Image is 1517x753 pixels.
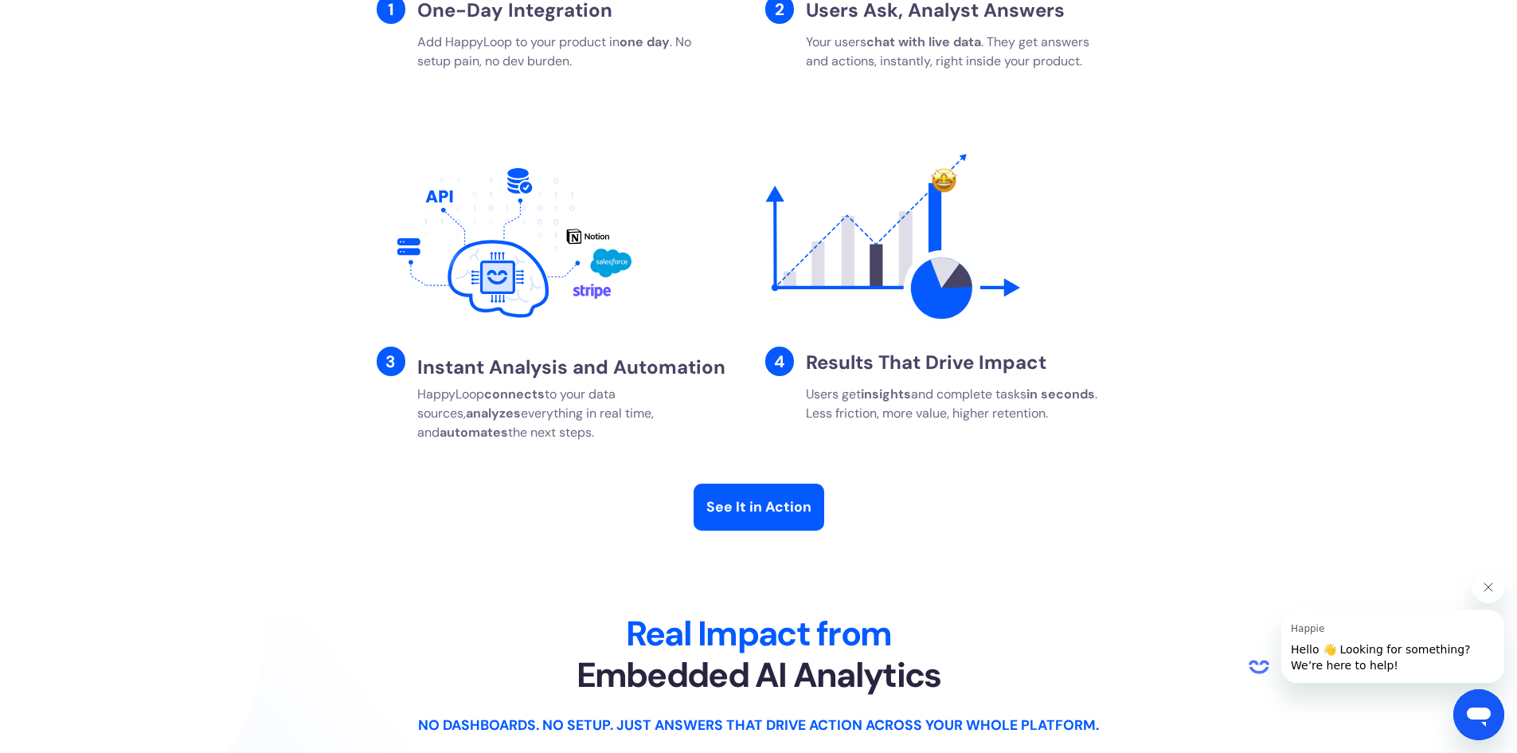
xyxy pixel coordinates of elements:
div: See It in Action [706,496,811,517]
p: Add HappyLoop to your product in . No setup pain, no dev burden. [417,33,724,71]
strong: No dashboards. No setup. Just answers that drive action across your whole platform. [418,716,1099,734]
strong: one day [620,33,670,50]
strong: in seconds [1026,386,1095,402]
strong: Results That Drive Impact [806,350,1046,375]
strong: Embedded AI Analytics [577,653,941,697]
strong: insights [861,386,911,402]
img: Illustration of a human brain with AI elements, symbolizing the intelligence of HappyLoop AI. [377,147,631,339]
p: HappyLoop to your data sources, everything in real time, and the next steps. [417,385,724,442]
iframe: Button to launch messaging window [1453,689,1504,740]
iframe: Message from Happie [1281,610,1504,683]
p: Your users . They get answers and actions, instantly, right inside your product. [806,33,1112,71]
img: The results delivered to the user including charts, tables, answers generated by HappyLoop AI [765,147,1020,339]
h2: Real Impact from [377,614,1141,696]
p: Users get and complete tasks . Less friction, more value, higher retention. [806,385,1112,423]
a: See It in Action [694,484,824,530]
div: Happie says "Hello 👋 Looking for something? We’re here to help!". Open messaging window to contin... [1243,571,1504,683]
div: 4 [765,347,795,376]
iframe: Close message from Happie [1472,571,1504,603]
strong: Instant Analysis and Automation [417,355,725,379]
strong: chat with live data [866,33,981,50]
strong: automates [440,424,508,441]
strong: connects [484,386,545,402]
strong: analyzes [466,405,521,422]
iframe: no content [1243,651,1275,683]
div: 3 [377,347,406,376]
